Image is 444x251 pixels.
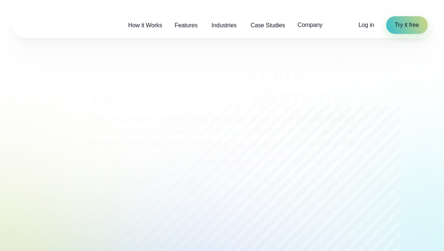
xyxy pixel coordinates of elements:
[128,21,162,30] span: How it Works
[395,21,419,29] span: Try it free
[211,21,237,30] span: Industries
[244,18,291,33] a: Case Studies
[251,21,285,30] span: Case Studies
[386,16,428,34] a: Try it free
[175,21,197,30] span: Features
[359,21,374,29] a: Log in
[122,18,168,33] a: How it Works
[359,22,374,28] span: Log in
[298,21,323,29] span: Company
